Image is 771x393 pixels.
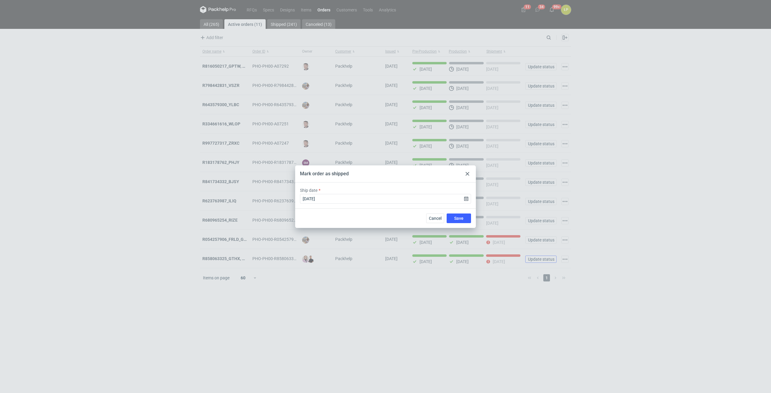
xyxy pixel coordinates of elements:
[429,216,442,220] span: Cancel
[300,170,349,177] div: Mark order as shipped
[426,213,444,223] button: Cancel
[300,187,317,193] label: Ship date
[454,216,464,220] span: Save
[447,213,471,223] button: Save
